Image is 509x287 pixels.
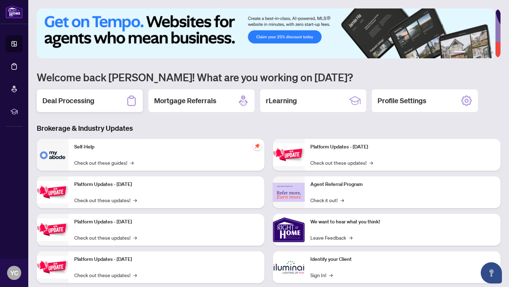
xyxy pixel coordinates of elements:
[74,143,259,151] p: Self-Help
[74,196,137,204] a: Check out these updates!→
[154,96,216,106] h2: Mortgage Referrals
[273,183,305,202] img: Agent Referral Program
[37,8,495,58] img: Slide 0
[130,159,134,166] span: →
[74,256,259,263] p: Platform Updates - [DATE]
[310,218,495,226] p: We want to hear what you think!
[468,51,471,54] button: 2
[74,234,137,241] a: Check out these updates!→
[266,96,297,106] h2: rLearning
[369,159,373,166] span: →
[310,196,344,204] a: Check it out!→
[329,271,333,279] span: →
[273,214,305,246] img: We want to hear what you think!
[74,271,137,279] a: Check out these updates!→
[37,256,69,278] img: Platform Updates - July 8, 2025
[133,196,137,204] span: →
[74,159,134,166] a: Check out these guides!→
[37,70,501,84] h1: Welcome back [PERSON_NAME]! What are you working on [DATE]?
[349,234,352,241] span: →
[474,51,476,54] button: 3
[491,51,493,54] button: 6
[37,123,501,133] h3: Brokerage & Industry Updates
[133,271,137,279] span: →
[37,181,69,203] img: Platform Updates - September 16, 2025
[310,271,333,279] a: Sign In!→
[310,256,495,263] p: Identify your Client
[133,234,137,241] span: →
[340,196,344,204] span: →
[479,51,482,54] button: 4
[42,96,94,106] h2: Deal Processing
[481,262,502,283] button: Open asap
[37,218,69,241] img: Platform Updates - July 21, 2025
[273,251,305,283] img: Identify your Client
[485,51,488,54] button: 5
[37,139,69,171] img: Self-Help
[310,159,373,166] a: Check out these updates!→
[310,234,352,241] a: Leave Feedback→
[310,181,495,188] p: Agent Referral Program
[74,181,259,188] p: Platform Updates - [DATE]
[310,143,495,151] p: Platform Updates - [DATE]
[10,268,18,278] span: YC
[253,142,262,150] span: pushpin
[74,218,259,226] p: Platform Updates - [DATE]
[454,51,465,54] button: 1
[378,96,426,106] h2: Profile Settings
[6,5,23,18] img: logo
[273,143,305,166] img: Platform Updates - June 23, 2025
